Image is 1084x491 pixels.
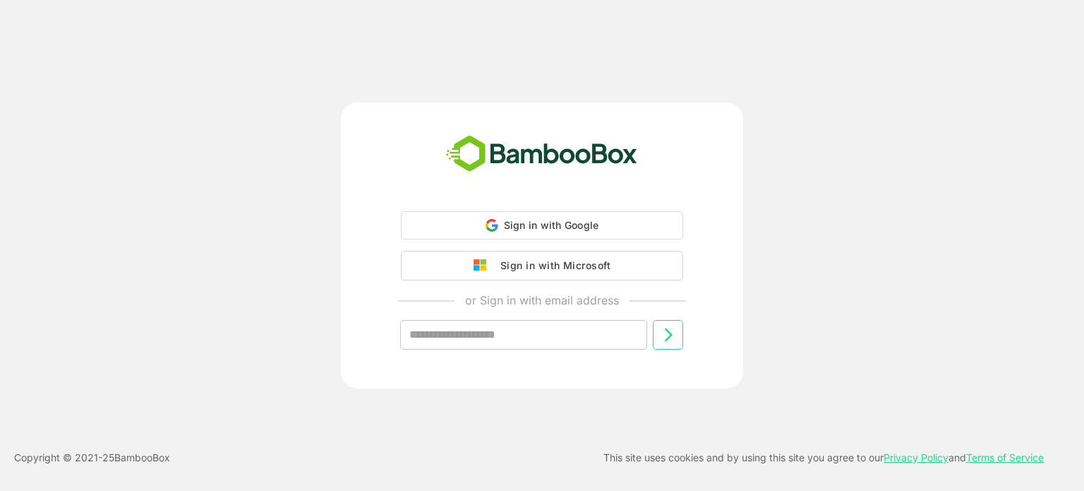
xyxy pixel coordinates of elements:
[438,131,645,177] img: bamboobox
[504,219,599,231] span: Sign in with Google
[493,256,610,275] div: Sign in with Microsoft
[401,211,683,239] div: Sign in with Google
[603,449,1044,466] p: This site uses cookies and by using this site you agree to our and
[14,449,170,466] p: Copyright © 2021- 25 BambooBox
[474,259,493,272] img: google
[401,251,683,280] button: Sign in with Microsoft
[465,292,619,309] p: or Sign in with email address
[884,451,948,463] a: Privacy Policy
[966,451,1044,463] a: Terms of Service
